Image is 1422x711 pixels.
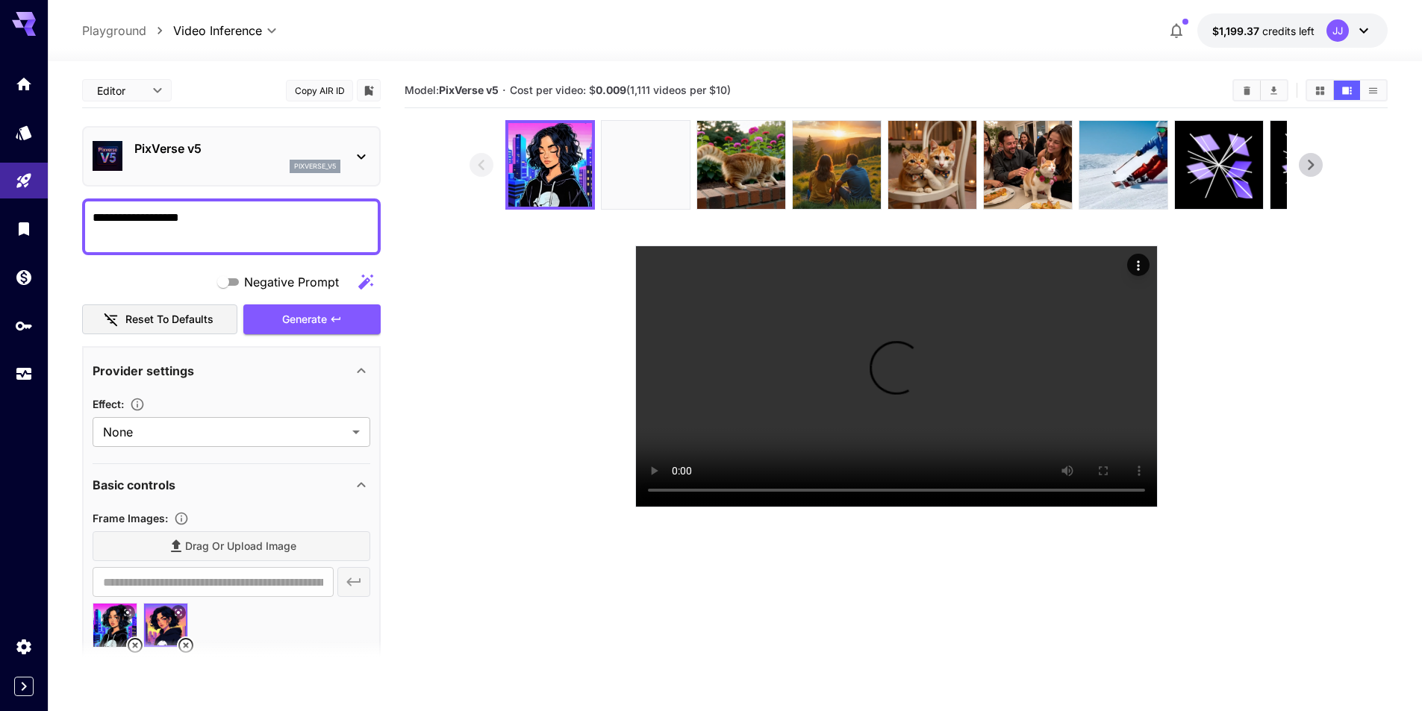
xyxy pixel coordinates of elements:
button: Upload frame images. [168,511,195,526]
div: API Keys [15,316,33,335]
button: Download All [1261,81,1287,100]
span: $1,199.37 [1212,25,1262,37]
button: Expand sidebar [14,677,34,696]
button: Show videos in list view [1360,81,1386,100]
span: Effect : [93,398,124,410]
div: Playground [15,172,33,190]
button: Reset to defaults [82,304,237,335]
div: PixVerse v5pixverse_v5 [93,134,370,179]
div: JJ [1326,19,1349,42]
button: Add to library [362,81,375,99]
div: $1,199.37429 [1212,23,1315,39]
span: Model: [405,84,499,96]
span: Negative Prompt [244,273,339,291]
p: pixverse_v5 [294,161,336,172]
button: Copy AIR ID [286,80,353,101]
span: None [103,423,346,441]
p: Basic controls [93,476,175,494]
img: 9VNcuvAAAABklEQVQDALG1U3lodrllAAAAAElFTkSuQmCC [888,121,976,209]
img: 8mR4CAAAAAGSURBVAMAfm8dyvrUd24AAAAASUVORK5CYII= [793,121,881,209]
p: Provider settings [93,362,194,380]
nav: breadcrumb [82,22,173,40]
div: Wallet [15,268,33,286]
span: credits left [1262,25,1315,37]
img: jFAAAAAElFTkSuQmCC [984,121,1072,209]
div: Basic controls [93,467,370,503]
span: Generate [282,310,327,329]
img: 2GJD8wAAAAZJREFUAwCJfHNsO84ErQAAAABJRU5ErkJggg== [508,123,592,207]
div: Home [15,75,33,93]
p: · [502,81,506,99]
a: Playground [82,22,146,40]
span: Frame Images : [93,512,168,524]
button: Generate [243,304,381,335]
div: Actions [1127,254,1150,276]
img: 8A6ifAAAAAGSURBVAMA8vIDwesDsxkAAAAASUVORK5CYII= [602,121,690,209]
img: gHL8AAAAABklEQVQDAHxhMeyxf3y8AAAAAElFTkSuQmCC [697,121,785,209]
button: Show videos in grid view [1307,81,1333,100]
button: Clear videos [1234,81,1260,100]
span: Editor [97,83,143,98]
p: PixVerse v5 [134,140,340,157]
button: $1,199.37429JJ [1197,13,1388,48]
b: 0.009 [596,84,626,96]
b: PixVerse v5 [439,84,499,96]
div: Settings [15,637,33,656]
div: Models [15,123,33,142]
div: Library [15,219,33,238]
div: Clear videosDownload All [1232,79,1288,101]
div: Show videos in grid viewShow videos in video viewShow videos in list view [1306,79,1388,101]
button: Show videos in video view [1334,81,1360,100]
span: Video Inference [173,22,262,40]
img: zFY6PgAAAAGSURBVAMAa4JeTOOmqeMAAAAASUVORK5CYII= [1079,121,1167,209]
div: Provider settings [93,353,370,389]
span: Cost per video: $ (1,111 videos per $10) [510,84,731,96]
div: Usage [15,365,33,383]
